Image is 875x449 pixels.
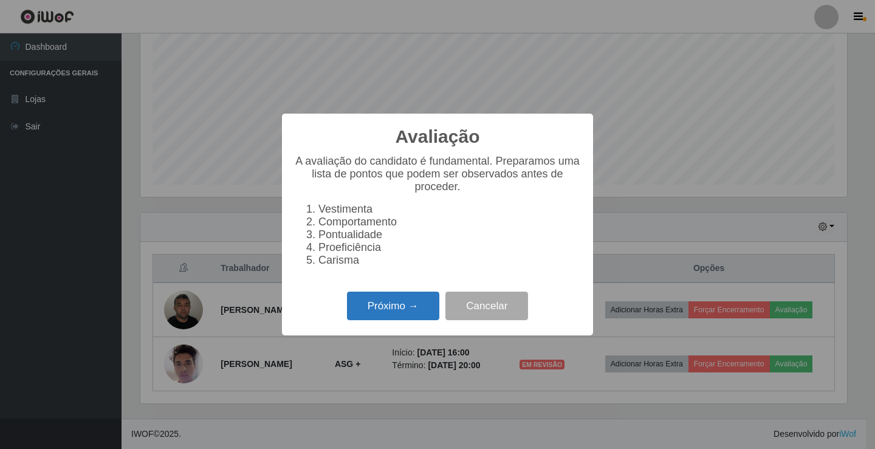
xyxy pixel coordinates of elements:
li: Carisma [318,254,581,267]
li: Comportamento [318,216,581,228]
li: Vestimenta [318,203,581,216]
li: Pontualidade [318,228,581,241]
li: Proeficiência [318,241,581,254]
h2: Avaliação [396,126,480,148]
button: Próximo → [347,292,439,320]
button: Cancelar [445,292,528,320]
p: A avaliação do candidato é fundamental. Preparamos uma lista de pontos que podem ser observados a... [294,155,581,193]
